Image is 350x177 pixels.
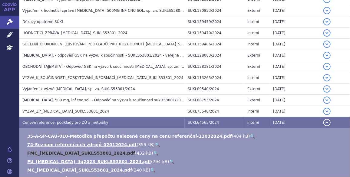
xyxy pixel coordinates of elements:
span: VÝZVA_ZP_JEMPERLI_SUKLS53801_2024 [22,109,109,113]
span: SDĚLENÍ_O_UKONČENÍ_ZJIŠŤOVÁNÍ_PODKLADŮ_PRO_ROZHODNUTÍ_JEMPERLI_SUKLS53801_2024 [22,42,212,46]
td: SUKL159459/2024 [185,16,244,28]
li: ( ) [27,142,344,148]
li: ( ) [27,167,344,173]
button: detail [323,29,331,37]
button: detail [323,41,331,48]
td: SUKL89540/2024 [185,84,244,95]
span: 359 kB [138,142,153,147]
a: 🔍 [250,134,255,139]
td: [DATE] [270,50,320,61]
button: detail [323,108,331,115]
span: Interní [247,31,259,35]
span: Interní [247,120,259,125]
td: SUKL170853/2024 [185,5,244,16]
td: [DATE] [270,72,320,84]
button: detail [323,52,331,59]
span: Cenové reference, podklady pro ZÚ a metodiky [22,120,108,125]
button: detail [323,97,331,104]
td: [DATE] [270,39,320,50]
td: [DATE] [270,61,320,72]
span: Externí [247,53,260,57]
span: Interní [247,20,259,24]
td: [DATE] [270,28,320,39]
span: Interní [247,42,259,46]
td: [DATE] [270,84,320,95]
td: SUKL159486/2024 [185,39,244,50]
span: Interní [247,109,259,113]
td: [DATE] [270,16,320,28]
td: [DATE] [270,106,320,117]
a: FU_[MEDICAL_DATA]_4q2023_SUKLS53801_2024.pdf [27,159,151,164]
a: 74-Seznam referenčních zdrojů-02012024.pdf [27,142,137,147]
button: detail [323,85,331,93]
span: JEMPERLI, 500 mg, inf.cnc.sol. - Odpověď na výzvu k součinnosti sukls53801/2024 [22,98,185,102]
a: MC_[MEDICAL_DATA]_SUKLS53801_2024.pdf [27,168,132,172]
td: [DATE] [270,5,320,16]
span: Externí [247,87,260,91]
span: Externí [247,98,260,102]
button: detail [323,119,331,126]
td: SUKL73548/2024 [185,106,244,117]
td: [DATE] [270,117,320,128]
a: 🔍 [150,168,155,172]
td: SUKL64565/2024 [185,117,244,128]
a: 35-A-SP-CAU-010-Metodika přepočtu nalezené ceny na cenu referenční-13032024.pdf [27,134,232,139]
a: 🔍 [155,142,160,147]
span: VÝZVA_K_SOUČINNOSTI_POSKYTOVÁNÍ_INFORMACÍ_JEMPERLI_SUKLS53801_2024 [22,76,183,80]
button: detail [323,18,331,25]
td: SUKL113265/2024 [185,72,244,84]
span: OBCHODNÍ TAJEMSTVÍ - Odpověď GSK na výzvu k součinnosti Jemperli, sp. zn. SUKLS53801/2024 - OBCHO... [22,64,258,69]
td: [DATE] [270,95,320,106]
span: Vyjádření k výzvě JEMPERLI, sp. zn. SUKLS53801/2024 [22,87,135,91]
span: Jemperli, - odpověď GSK na výzvu k součinnosti - SUKLS53801/2024 - veřejná verze [22,53,190,57]
td: SUKL128083/2024 [185,50,244,61]
a: 🔍 [153,151,158,156]
li: ( ) [27,159,344,165]
span: 432 kB [137,151,151,156]
button: detail [323,63,331,70]
span: 484 kB [233,134,248,139]
span: 794 kB [153,159,167,164]
li: ( ) [27,150,344,156]
li: ( ) [27,133,344,139]
a: FMC_[MEDICAL_DATA]_SUKLS53801_2024.pdf [27,151,135,156]
td: SUKL159470/2024 [185,28,244,39]
span: Vyjádření k hodnotící zprávě JEMPERLI 500MG INF CNC SOL, sp. zn. SUKLS53801/2024 [22,8,193,13]
span: 240 kB [134,168,149,172]
span: Externí [247,8,260,13]
button: detail [323,74,331,81]
span: HODNOTÍCÍ_ZPRÁVA_JEMPERLI_SUKLS53801_2024 [22,31,127,35]
span: Důkazy opatřené SÚKL [22,20,64,24]
button: detail [323,7,331,14]
span: Interní [247,76,259,80]
td: SUKL88753/2024 [185,95,244,106]
a: 🔍 [169,159,174,164]
span: Externí [247,64,260,69]
td: SUKL128381/2024 [185,61,244,72]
